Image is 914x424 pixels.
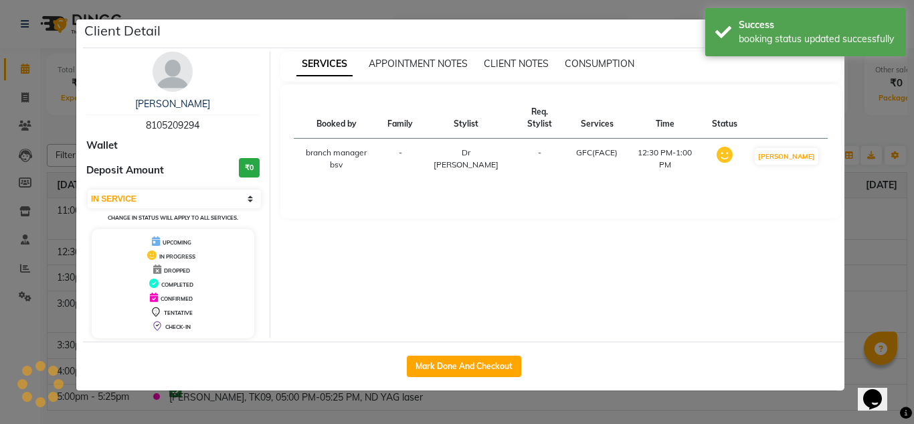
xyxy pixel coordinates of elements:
[755,148,818,165] button: [PERSON_NAME]
[379,98,421,139] th: Family
[161,295,193,302] span: CONFIRMED
[153,52,193,92] img: avatar
[421,98,511,139] th: Stylist
[568,98,626,139] th: Services
[135,98,210,110] a: [PERSON_NAME]
[626,98,704,139] th: Time
[163,239,191,246] span: UPCOMING
[704,98,745,139] th: Status
[161,281,193,288] span: COMPLETED
[294,98,380,139] th: Booked by
[146,119,199,131] span: 8105209294
[511,139,568,180] td: -
[407,356,521,377] button: Mark Done And Checkout
[296,52,353,76] span: SERVICES
[86,163,164,178] span: Deposit Amount
[165,324,191,330] span: CHECK-IN
[379,139,421,180] td: -
[739,18,896,32] div: Success
[369,58,468,70] span: APPOINTMENT NOTES
[739,32,896,46] div: booking status updated successfully
[164,267,190,274] span: DROPPED
[86,138,118,153] span: Wallet
[164,309,193,316] span: TENTATIVE
[239,158,260,178] h3: ₹0
[565,58,634,70] span: CONSUMPTION
[434,147,498,169] span: Dr [PERSON_NAME]
[159,253,195,260] span: IN PROGRESS
[511,98,568,139] th: Req. Stylist
[294,139,380,180] td: branch manager bsv
[576,147,618,159] div: GFC(FACE)
[84,21,161,41] h5: Client Detail
[626,139,704,180] td: 12:30 PM-1:00 PM
[858,370,901,411] iframe: chat widget
[484,58,549,70] span: CLIENT NOTES
[108,214,238,221] small: Change in status will apply to all services.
